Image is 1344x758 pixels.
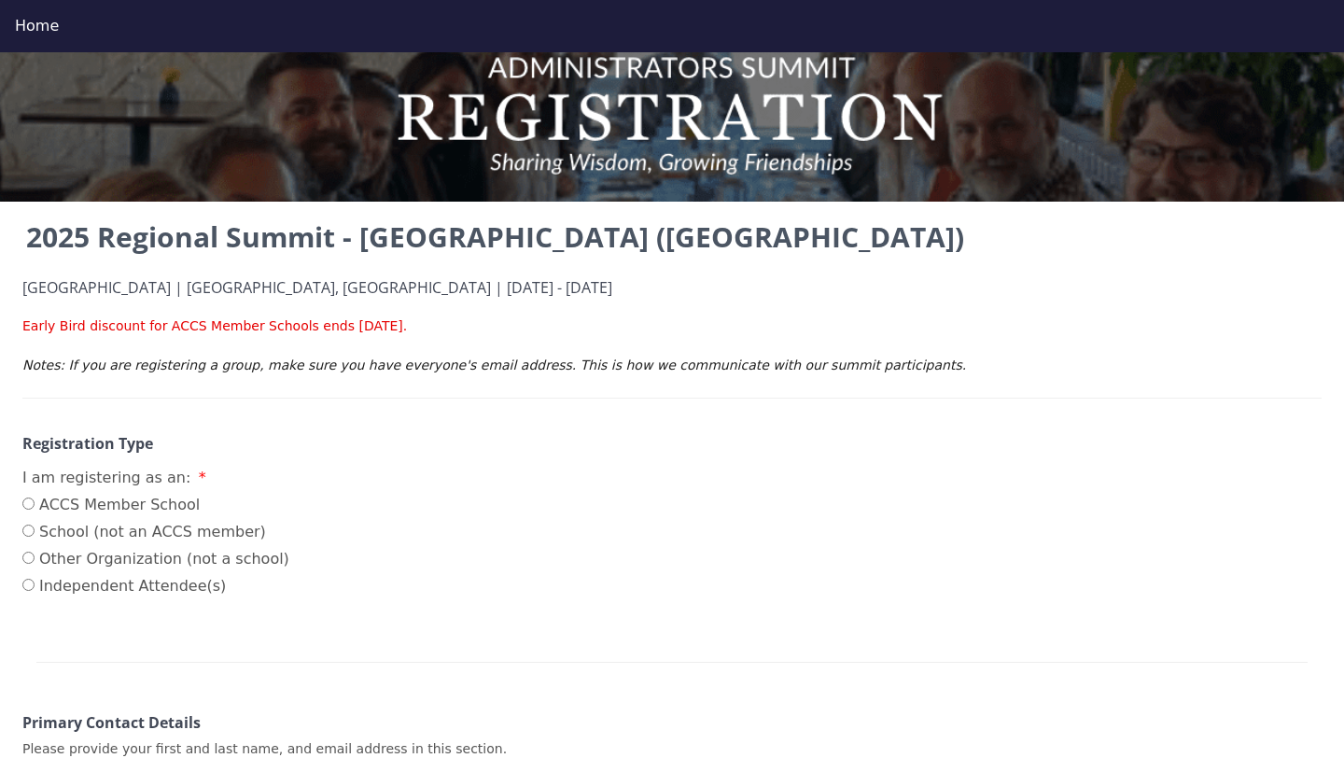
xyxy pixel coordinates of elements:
[22,318,407,333] span: Early Bird discount for ACCS Member Schools ends [DATE].
[22,217,1322,258] h2: 2025 Regional Summit - [GEOGRAPHIC_DATA] ([GEOGRAPHIC_DATA])
[22,469,190,486] span: I am registering as an:
[22,521,289,543] label: School (not an ACCS member)
[22,358,966,372] em: Notes: If you are registering a group, make sure you have everyone's email address. This is how w...
[22,433,153,454] strong: Registration Type
[22,575,289,597] label: Independent Attendee(s)
[22,525,35,537] input: School (not an ACCS member)
[22,498,35,510] input: ACCS Member School
[22,579,35,591] input: Independent Attendee(s)
[22,494,289,516] label: ACCS Member School
[22,280,1322,297] h4: [GEOGRAPHIC_DATA] | [GEOGRAPHIC_DATA], [GEOGRAPHIC_DATA] | [DATE] - [DATE]
[22,548,289,570] label: Other Organization (not a school)
[15,15,1329,37] div: Home
[22,552,35,564] input: Other Organization (not a school)
[22,712,201,733] strong: Primary Contact Details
